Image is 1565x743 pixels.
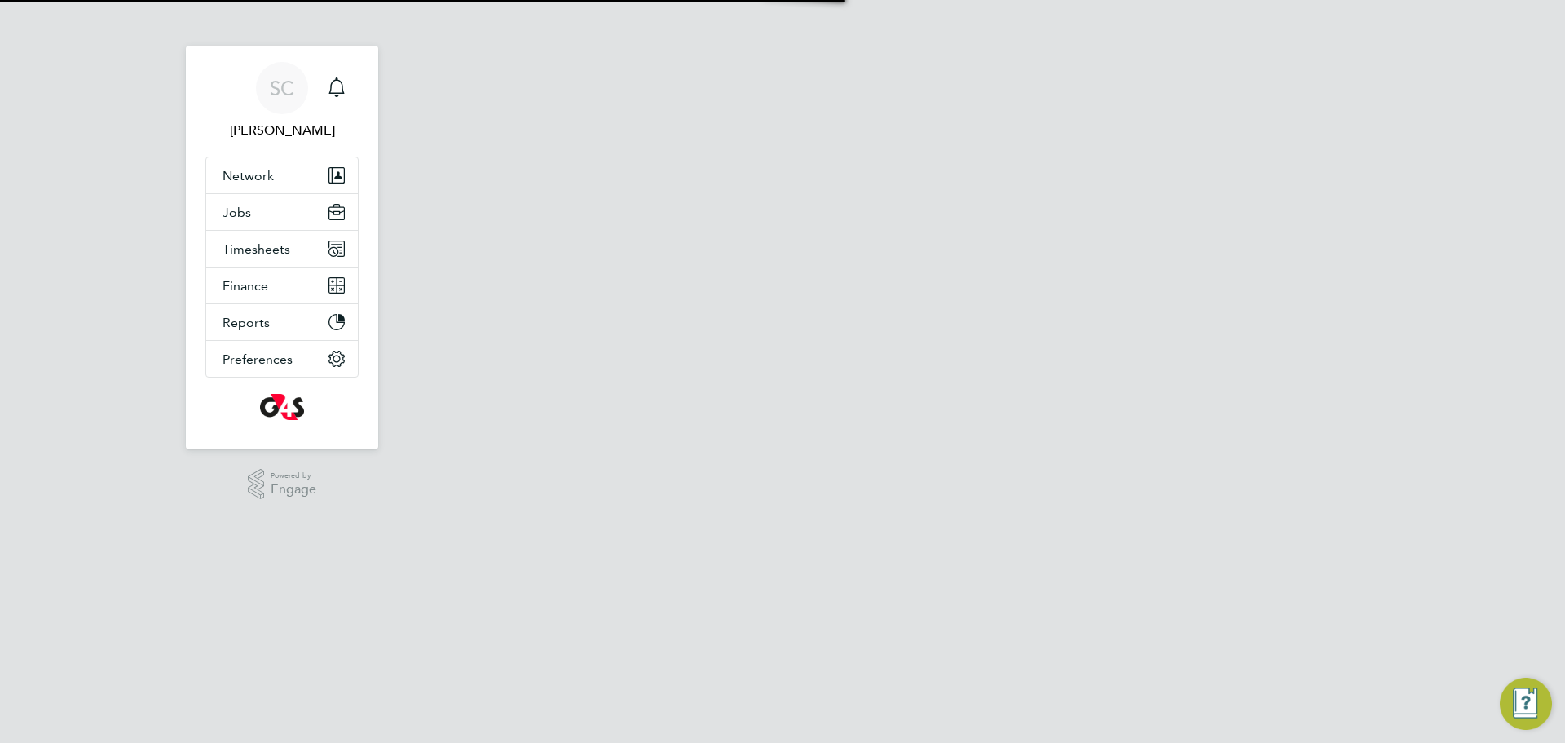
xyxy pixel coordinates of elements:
a: SC[PERSON_NAME] [205,62,359,140]
span: Reports [223,315,270,330]
img: g4s-logo-retina.png [260,394,304,420]
span: Samuel Clacker [205,121,359,140]
button: Jobs [206,194,358,230]
span: Preferences [223,352,293,367]
span: Network [223,168,274,184]
span: Jobs [223,205,251,220]
nav: Main navigation [186,46,378,449]
span: Powered by [271,469,316,483]
span: SC [270,77,294,99]
span: Timesheets [223,241,290,257]
button: Preferences [206,341,358,377]
button: Engage Resource Center [1500,678,1552,730]
button: Network [206,157,358,193]
span: Engage [271,483,316,497]
button: Reports [206,304,358,340]
button: Finance [206,268,358,303]
span: Finance [223,278,268,294]
a: Go to home page [205,394,359,420]
a: Powered byEngage [248,469,317,500]
button: Timesheets [206,231,358,267]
